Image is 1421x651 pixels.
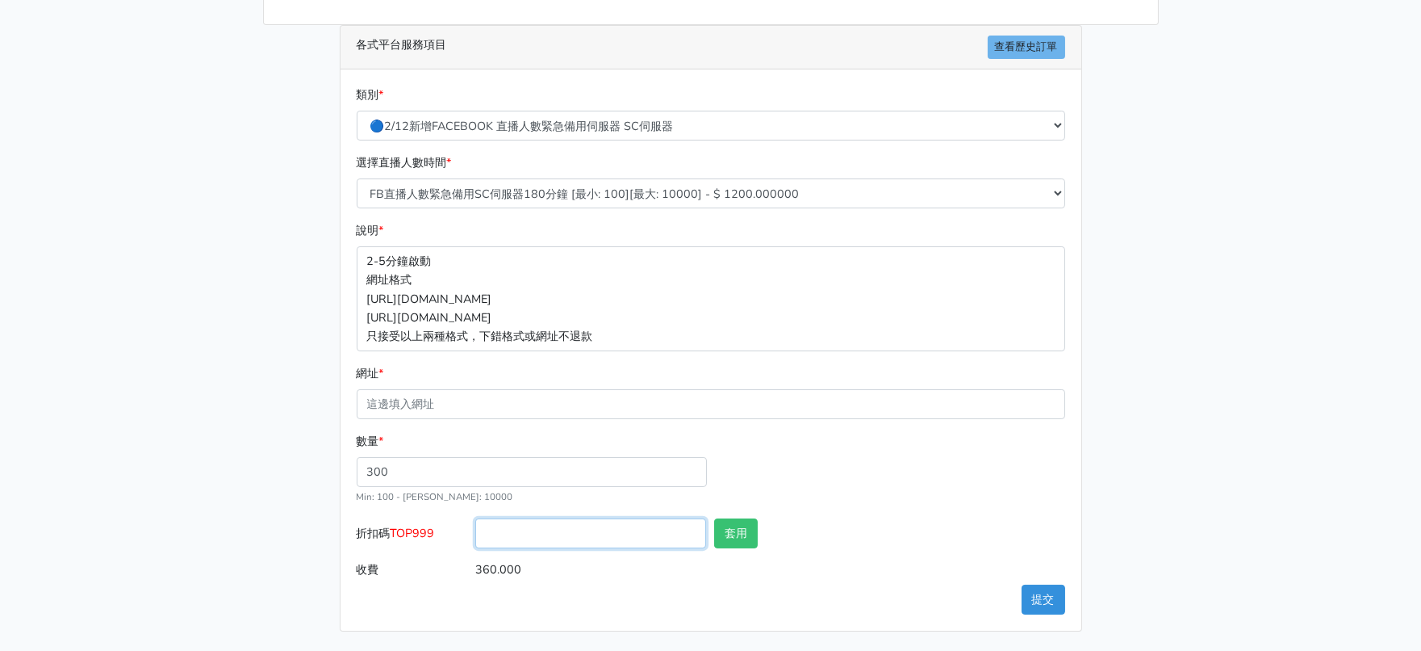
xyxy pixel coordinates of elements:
[353,555,472,585] label: 收費
[391,525,435,541] span: TOP999
[714,519,758,548] button: 套用
[357,389,1065,419] input: 這邊填入網址
[357,153,452,172] label: 選擇直播人數時間
[341,26,1081,69] div: 各式平台服務項目
[1022,585,1065,615] button: 提交
[357,432,384,451] label: 數量
[357,86,384,104] label: 類別
[988,36,1065,59] a: 查看歷史訂單
[353,519,472,555] label: 折扣碼
[357,221,384,240] label: 說明
[357,364,384,383] label: 網址
[357,490,513,503] small: Min: 100 - [PERSON_NAME]: 10000
[357,246,1065,351] p: 2-5分鐘啟動 網址格式 [URL][DOMAIN_NAME] [URL][DOMAIN_NAME] 只接受以上兩種格式，下錯格式或網址不退款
